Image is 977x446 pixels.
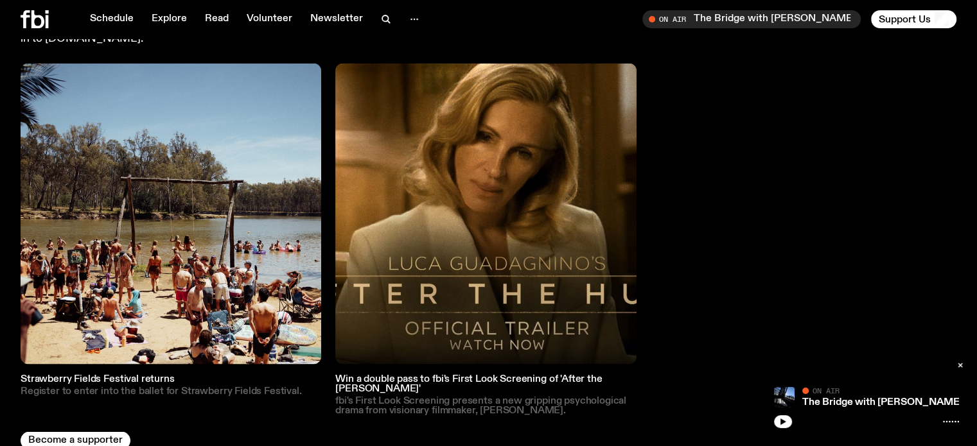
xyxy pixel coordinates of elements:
button: Support Us [871,10,956,28]
p: Register to enter into the ballet for Strawberry Fields Festival. [21,387,321,397]
h3: Win a double pass to fbi's First Look Screening of 'After the [PERSON_NAME]' [335,375,636,394]
a: Schedule [82,10,141,28]
span: On Air [813,386,840,395]
a: Volunteer [239,10,300,28]
a: The Bridge with [PERSON_NAME] [802,397,963,407]
img: Crowd gathered on the shore of the beach. [21,64,321,364]
h3: Strawberry Fields Festival returns [21,375,321,384]
img: People climb Sydney's Harbour Bridge [774,387,795,407]
a: Strawberry Fields Festival returnsRegister to enter into the ballet for Strawberry Fields Festival. [21,64,321,416]
a: Explore [144,10,195,28]
a: Read [197,10,236,28]
p: fbi's First Look Screening presents a new gripping psychological drama from visionary filmmaker, ... [335,397,636,416]
a: Newsletter [303,10,371,28]
span: Support Us [879,13,931,25]
a: Win a double pass to fbi's First Look Screening of 'After the [PERSON_NAME]'fbi's First Look Scre... [335,64,636,416]
button: On AirThe Bridge with [PERSON_NAME] [642,10,861,28]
